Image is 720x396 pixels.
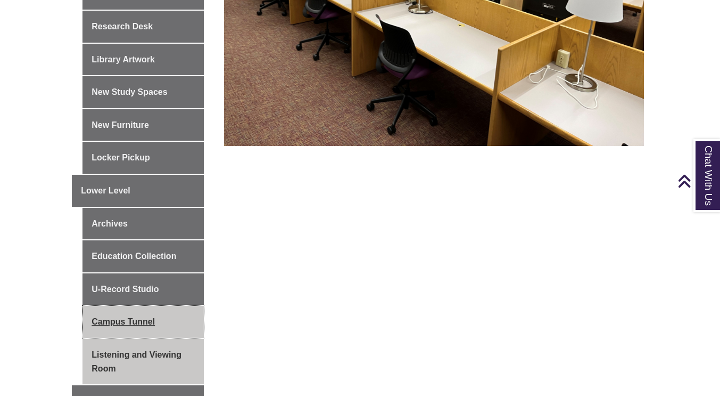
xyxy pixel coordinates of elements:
a: New Study Spaces [82,76,204,108]
a: Listening and Viewing Room [82,339,204,384]
span: Lower Level [81,186,130,195]
a: Locker Pickup [82,142,204,174]
a: Research Desk [82,11,204,43]
a: Library Artwork [82,44,204,76]
a: New Furniture [82,109,204,141]
a: Campus Tunnel [82,306,204,338]
a: Archives [82,208,204,240]
a: Lower Level [72,175,204,207]
a: Back to Top [677,174,717,188]
a: U-Record Studio [82,273,204,305]
a: Education Collection [82,240,204,272]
